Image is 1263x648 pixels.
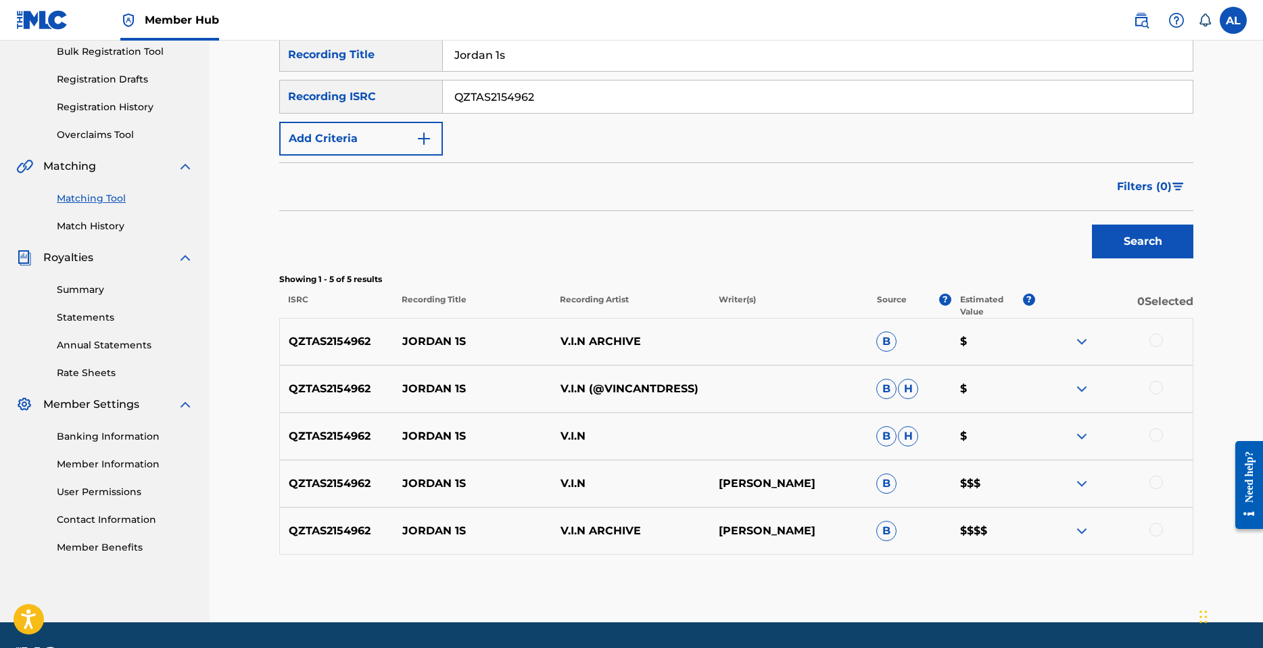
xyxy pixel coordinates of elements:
p: JORDAN 1S [394,333,552,350]
p: JORDAN 1S [394,523,552,539]
a: Member Information [57,457,193,471]
img: filter [1172,183,1184,191]
a: Member Benefits [57,540,193,555]
a: Matching Tool [57,191,193,206]
p: QZTAS2154962 [280,428,394,444]
p: ISRC [279,294,393,318]
a: Statements [57,310,193,325]
span: H [898,426,918,446]
p: Recording Title [393,294,551,318]
p: JORDAN 1S [394,476,552,492]
p: [PERSON_NAME] [709,476,867,492]
a: Registration Drafts [57,72,193,87]
p: JORDAN 1S [394,381,552,397]
p: QZTAS2154962 [280,476,394,492]
span: B [876,521,897,541]
a: Overclaims Tool [57,128,193,142]
p: $ [951,333,1035,350]
iframe: Resource Center [1225,431,1263,540]
p: Source [877,294,907,318]
p: QZTAS2154962 [280,381,394,397]
p: Writer(s) [709,294,867,318]
div: Help [1163,7,1190,34]
button: Search [1092,225,1193,258]
img: expand [177,158,193,175]
p: JORDAN 1S [394,428,552,444]
a: Contact Information [57,513,193,527]
span: Royalties [43,250,93,266]
p: V.I.N ARCHIVE [551,523,709,539]
p: $$$$ [951,523,1035,539]
a: Match History [57,219,193,233]
img: expand [1074,381,1090,397]
img: expand [1074,523,1090,539]
a: Banking Information [57,430,193,444]
p: V.I.N (@VINCANTDRESS) [551,381,709,397]
p: V.I.N [551,428,709,444]
img: Member Settings [16,396,32,413]
p: Recording Artist [551,294,709,318]
img: Matching [16,158,33,175]
a: Registration History [57,100,193,114]
span: H [898,379,918,399]
div: User Menu [1220,7,1247,34]
a: Annual Statements [57,338,193,352]
p: V.I.N [551,476,709,492]
img: Royalties [16,250,32,266]
a: Summary [57,283,193,297]
span: ? [939,294,951,306]
a: Public Search [1128,7,1155,34]
p: 0 Selected [1035,294,1193,318]
span: B [876,473,897,494]
form: Search Form [279,38,1193,265]
button: Add Criteria [279,122,443,156]
div: Notifications [1198,14,1212,27]
p: $ [951,381,1035,397]
img: search [1133,12,1149,28]
a: User Permissions [57,485,193,499]
span: B [876,331,897,352]
img: expand [177,250,193,266]
span: B [876,379,897,399]
img: expand [1074,428,1090,444]
div: Drag [1199,597,1208,637]
img: expand [1074,333,1090,350]
img: Top Rightsholder [120,12,137,28]
p: $$$ [951,476,1035,492]
button: Filters (0) [1109,170,1193,204]
span: Member Settings [43,396,139,413]
a: Bulk Registration Tool [57,45,193,59]
span: Matching [43,158,96,175]
img: 9d2ae6d4665cec9f34b9.svg [416,131,432,147]
img: MLC Logo [16,10,68,30]
p: QZTAS2154962 [280,333,394,350]
p: Showing 1 - 5 of 5 results [279,273,1193,285]
span: ? [1023,294,1035,306]
iframe: Chat Widget [1195,583,1263,648]
img: help [1168,12,1185,28]
span: Filters ( 0 ) [1117,179,1172,195]
p: V.I.N ARCHIVE [551,333,709,350]
p: Estimated Value [960,294,1022,318]
p: $ [951,428,1035,444]
span: B [876,426,897,446]
img: expand [1074,476,1090,492]
p: [PERSON_NAME] [709,523,867,539]
p: QZTAS2154962 [280,523,394,539]
img: expand [177,396,193,413]
span: Member Hub [145,12,219,28]
a: Rate Sheets [57,366,193,380]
